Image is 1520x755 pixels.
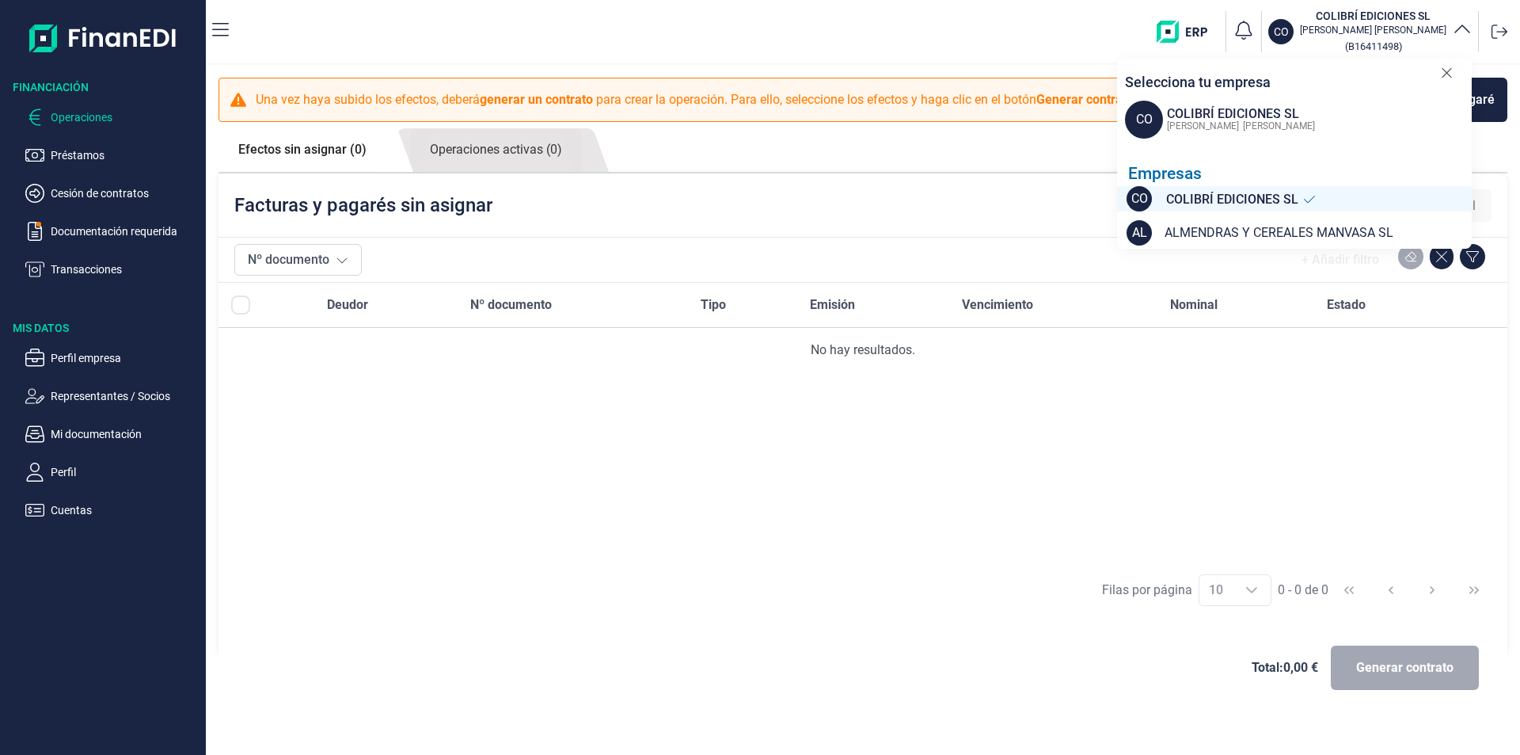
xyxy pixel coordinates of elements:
[1455,571,1493,609] button: Last Page
[25,501,199,520] button: Cuentas
[1252,658,1318,677] span: Total: 0,00 €
[701,296,726,315] span: Tipo
[1127,186,1152,212] span: CO
[1243,120,1315,132] span: [PERSON_NAME]
[51,463,199,482] p: Perfil
[470,296,552,315] span: Nº documento
[1233,575,1271,605] div: Choose
[1330,571,1368,609] button: First Page
[51,349,199,368] p: Perfil empresa
[25,387,199,406] button: Representantes / Socios
[1170,296,1218,315] span: Nominal
[25,184,199,203] button: Cesión de contratos
[1268,8,1472,55] button: COCOLIBRÍ EDICIONES SL[PERSON_NAME] [PERSON_NAME](B16411498)
[1372,571,1410,609] button: Previous Page
[1167,105,1315,124] div: COLIBRÍ EDICIONES SL
[51,260,199,279] p: Transacciones
[256,90,1137,109] p: Una vez haya subido los efectos, deberá para crear la operación. Para ello, seleccione los efecto...
[1274,24,1289,40] p: CO
[25,222,199,241] button: Documentación requerida
[810,296,855,315] span: Emisión
[962,296,1033,315] span: Vencimiento
[1345,40,1402,52] small: Copiar cif
[327,296,368,315] span: Deudor
[1036,92,1134,107] b: Generar contrato
[51,184,199,203] p: Cesión de contratos
[51,501,199,520] p: Cuentas
[218,128,386,171] a: Efectos sin asignar (0)
[1327,296,1366,315] span: Estado
[25,349,199,368] button: Perfil empresa
[29,13,177,63] img: Logo de aplicación
[25,146,199,165] button: Préstamos
[1127,220,1152,246] span: AL
[51,387,199,406] p: Representantes / Socios
[1165,223,1393,242] span: ALMENDRAS Y CEREALES MANVASA SL
[234,193,492,218] p: Facturas y pagarés sin asignar
[1413,571,1451,609] button: Next Page
[1157,21,1219,43] img: erp
[410,128,582,172] a: Operaciones activas (0)
[51,222,199,241] p: Documentación requerida
[234,244,362,276] button: Nº documento
[231,341,1495,360] div: No hay resultados.
[25,425,199,444] button: Mi documentación
[1128,164,1472,184] div: Empresas
[25,260,199,279] button: Transacciones
[1125,71,1271,93] p: Selecciona tu empresa
[1300,8,1446,24] h3: COLIBRÍ EDICIONES SL
[1167,120,1239,132] span: [PERSON_NAME]
[1152,217,1406,249] button: ALMENDRAS Y CEREALES MANVASA SL
[51,425,199,444] p: Mi documentación
[1278,584,1328,597] span: 0 - 0 de 0
[231,296,250,315] div: All items unselected
[51,108,199,127] p: Operaciones
[25,463,199,482] button: Perfil
[480,92,593,107] b: generar un contrato
[1166,190,1298,210] span: COLIBRÍ EDICIONES SL
[51,146,199,165] p: Préstamos
[25,108,199,127] button: Operaciones
[1102,581,1192,600] div: Filas por página
[1125,101,1163,139] span: CO
[1300,24,1446,36] p: [PERSON_NAME] [PERSON_NAME]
